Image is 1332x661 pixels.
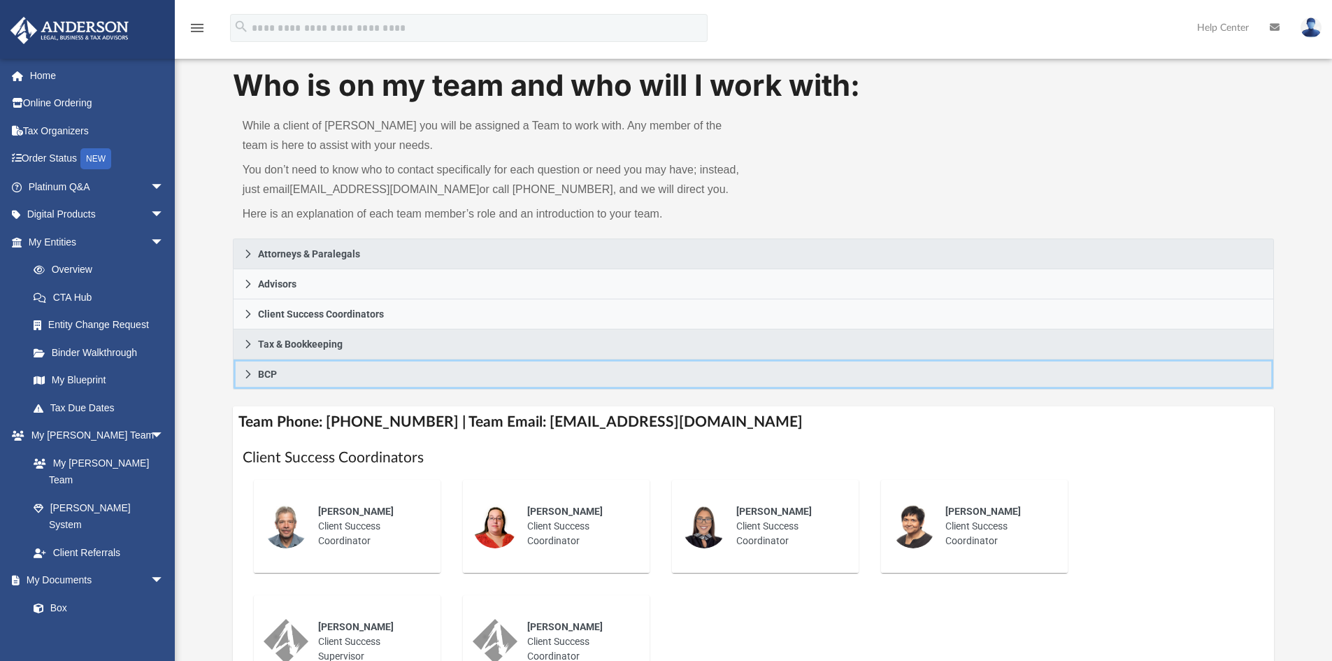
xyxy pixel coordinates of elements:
[150,422,178,450] span: arrow_drop_down
[234,19,249,34] i: search
[20,339,185,367] a: Binder Walkthrough
[20,494,178,539] a: [PERSON_NAME] System
[150,201,178,229] span: arrow_drop_down
[318,506,394,517] span: [PERSON_NAME]
[10,228,185,256] a: My Entitiesarrow_drop_down
[736,506,812,517] span: [PERSON_NAME]
[243,116,744,155] p: While a client of [PERSON_NAME] you will be assigned a Team to work with. Any member of the team ...
[10,145,185,173] a: Order StatusNEW
[517,495,640,558] div: Client Success Coordinator
[891,504,936,548] img: thumbnail
[20,367,178,395] a: My Blueprint
[20,311,185,339] a: Entity Change Request
[233,299,1275,329] a: Client Success Coordinators
[682,504,726,548] img: thumbnail
[20,256,185,284] a: Overview
[233,360,1275,390] a: BCP
[20,449,171,494] a: My [PERSON_NAME] Team
[10,62,185,90] a: Home
[10,422,178,450] a: My [PERSON_NAME] Teamarrow_drop_down
[473,504,517,548] img: thumbnail
[233,269,1275,299] a: Advisors
[20,394,185,422] a: Tax Due Dates
[233,329,1275,360] a: Tax & Bookkeeping
[264,504,308,548] img: thumbnail
[10,201,185,229] a: Digital Productsarrow_drop_down
[150,567,178,595] span: arrow_drop_down
[258,279,296,289] span: Advisors
[10,173,185,201] a: Platinum Q&Aarrow_drop_down
[726,495,849,558] div: Client Success Coordinator
[258,369,277,379] span: BCP
[1301,17,1322,38] img: User Pic
[289,183,479,195] a: [EMAIL_ADDRESS][DOMAIN_NAME]
[233,239,1275,269] a: Attorneys & Paralegals
[10,117,185,145] a: Tax Organizers
[318,621,394,632] span: [PERSON_NAME]
[233,65,1275,106] h1: Who is on my team and who will I work with:
[150,228,178,257] span: arrow_drop_down
[20,283,185,311] a: CTA Hub
[527,506,603,517] span: [PERSON_NAME]
[10,90,185,118] a: Online Ordering
[189,27,206,36] a: menu
[945,506,1021,517] span: [PERSON_NAME]
[243,204,744,224] p: Here is an explanation of each team member’s role and an introduction to your team.
[936,495,1058,558] div: Client Success Coordinator
[150,173,178,201] span: arrow_drop_down
[20,539,178,567] a: Client Referrals
[80,148,111,169] div: NEW
[10,567,178,595] a: My Documentsarrow_drop_down
[527,621,603,632] span: [PERSON_NAME]
[6,17,133,44] img: Anderson Advisors Platinum Portal
[20,594,171,622] a: Box
[243,160,744,199] p: You don’t need to know who to contact specifically for each question or need you may have; instea...
[258,249,360,259] span: Attorneys & Paralegals
[308,495,431,558] div: Client Success Coordinator
[243,448,1265,468] h1: Client Success Coordinators
[258,309,384,319] span: Client Success Coordinators
[233,406,1275,438] h4: Team Phone: [PHONE_NUMBER] | Team Email: [EMAIL_ADDRESS][DOMAIN_NAME]
[258,339,343,349] span: Tax & Bookkeeping
[189,20,206,36] i: menu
